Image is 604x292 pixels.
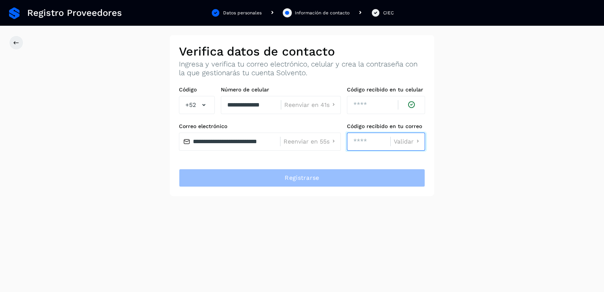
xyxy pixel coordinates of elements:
div: CIEC [383,9,394,16]
button: Validar [394,138,422,145]
button: Reenviar en 41s [284,101,337,109]
span: Registro Proveedores [27,8,122,19]
label: Número de celular [221,87,341,93]
span: Validar [394,139,414,145]
button: Reenviar en 55s [284,138,337,145]
button: Registrarse [179,169,425,187]
label: Código recibido en tu celular [347,87,425,93]
p: Ingresa y verifica tu correo electrónico, celular y crea la contraseña con la que gestionarás tu ... [179,60,425,77]
span: Registrarse [285,174,319,182]
label: Correo electrónico [179,123,341,130]
span: Reenviar en 41s [284,102,330,108]
span: Reenviar en 55s [284,139,330,145]
label: Código [179,87,215,93]
div: Información de contacto [295,9,350,16]
label: Código recibido en tu correo [347,123,425,130]
h2: Verifica datos de contacto [179,44,425,59]
div: Datos personales [223,9,262,16]
span: +52 [185,100,196,110]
